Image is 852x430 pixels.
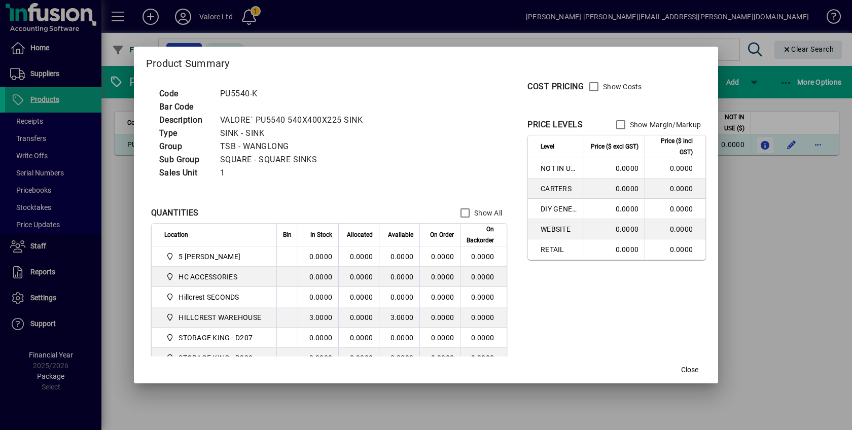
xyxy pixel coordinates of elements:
[154,127,215,140] td: Type
[379,267,419,287] td: 0.0000
[164,352,265,364] span: STORAGE KING - D208
[431,313,454,321] span: 0.0000
[673,361,706,379] button: Close
[298,267,338,287] td: 0.0000
[431,354,454,362] span: 0.0000
[338,246,379,267] td: 0.0000
[541,184,578,194] span: CARTERS
[467,224,494,246] span: On Backorder
[298,307,338,328] td: 3.0000
[541,141,554,152] span: Level
[338,287,379,307] td: 0.0000
[645,199,705,219] td: 0.0000
[215,87,375,100] td: PU5540-K
[460,287,507,307] td: 0.0000
[645,158,705,178] td: 0.0000
[431,293,454,301] span: 0.0000
[379,287,419,307] td: 0.0000
[179,272,237,282] span: HC ACCESSORIES
[154,166,215,180] td: Sales Unit
[541,204,578,214] span: DIY GENERAL
[164,271,265,283] span: HC ACCESSORIES
[164,250,265,263] span: 5 Colombo Hamilton
[431,253,454,261] span: 0.0000
[460,307,507,328] td: 0.0000
[154,87,215,100] td: Code
[379,246,419,267] td: 0.0000
[283,229,292,240] span: Bin
[338,328,379,348] td: 0.0000
[388,229,413,240] span: Available
[460,246,507,267] td: 0.0000
[298,287,338,307] td: 0.0000
[645,178,705,199] td: 0.0000
[215,166,375,180] td: 1
[151,207,199,219] div: QUANTITIES
[601,82,642,92] label: Show Costs
[215,153,375,166] td: SQUARE - SQUARE SINKS
[179,312,261,322] span: HILLCREST WAREHOUSE
[541,163,578,173] span: NOT IN USE
[338,348,379,368] td: 0.0000
[527,119,583,131] div: PRICE LEVELS
[472,208,502,218] label: Show All
[584,199,645,219] td: 0.0000
[584,239,645,260] td: 0.0000
[215,140,375,153] td: TSB - WANGLONG
[584,219,645,239] td: 0.0000
[338,267,379,287] td: 0.0000
[164,311,265,324] span: HILLCREST WAREHOUSE
[179,252,240,262] span: 5 [PERSON_NAME]
[591,141,638,152] span: Price ($ excl GST)
[134,47,718,76] h2: Product Summary
[431,273,454,281] span: 0.0000
[645,219,705,239] td: 0.0000
[310,229,332,240] span: In Stock
[298,348,338,368] td: 0.0000
[681,365,698,375] span: Close
[164,332,265,344] span: STORAGE KING - D207
[584,178,645,199] td: 0.0000
[628,120,701,130] label: Show Margin/Markup
[541,244,578,255] span: RETAIL
[527,81,584,93] div: COST PRICING
[164,291,265,303] span: Hillcrest SECONDS
[154,114,215,127] td: Description
[584,158,645,178] td: 0.0000
[541,224,578,234] span: WEBSITE
[154,100,215,114] td: Bar Code
[460,348,507,368] td: 0.0000
[154,153,215,166] td: Sub Group
[179,292,239,302] span: Hillcrest SECONDS
[215,127,375,140] td: SINK - SINK
[164,229,188,240] span: Location
[431,334,454,342] span: 0.0000
[215,114,375,127] td: VALORE` PU5540 540X400X225 SINK
[179,333,253,343] span: STORAGE KING - D207
[460,328,507,348] td: 0.0000
[430,229,454,240] span: On Order
[460,267,507,287] td: 0.0000
[179,353,253,363] span: STORAGE KING - D208
[379,307,419,328] td: 3.0000
[347,229,373,240] span: Allocated
[379,348,419,368] td: 0.0000
[379,328,419,348] td: 0.0000
[338,307,379,328] td: 0.0000
[298,246,338,267] td: 0.0000
[154,140,215,153] td: Group
[645,239,705,260] td: 0.0000
[651,135,693,158] span: Price ($ incl GST)
[298,328,338,348] td: 0.0000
